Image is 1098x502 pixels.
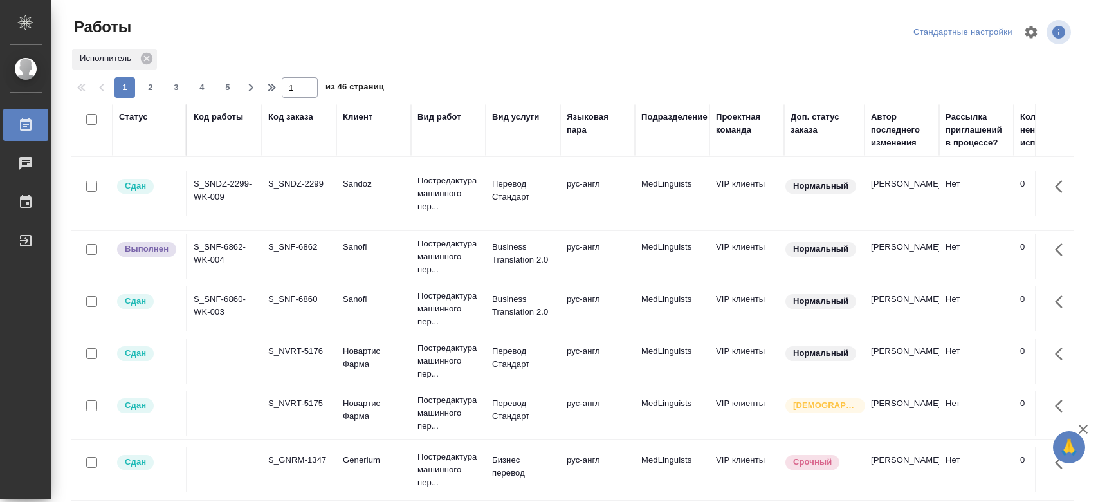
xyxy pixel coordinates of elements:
div: Менеджер проверил работу исполнителя, передает ее на следующий этап [116,178,179,195]
button: Здесь прячутся важные кнопки [1047,339,1078,369]
td: Нет [939,391,1014,436]
div: Проектная команда [716,111,778,136]
p: Sandoz [343,178,405,191]
span: Настроить таблицу [1016,17,1047,48]
td: VIP клиенты [709,339,784,384]
div: Доп. статус заказа [791,111,858,136]
td: MedLinguists [635,171,709,216]
p: Срочный [793,456,832,469]
span: 4 [192,81,212,94]
p: Выполнен [125,243,169,256]
p: Постредактура машинного пер... [417,290,479,328]
div: Автор последнего изменения [871,111,933,149]
p: Перевод Стандарт [492,345,554,371]
button: Здесь прячутся важные кнопки [1047,171,1078,202]
div: Клиент [343,111,372,124]
td: MedLinguists [635,339,709,384]
span: из 46 страниц [325,79,384,98]
td: [PERSON_NAME] [865,447,939,492]
p: [DEMOGRAPHIC_DATA] [793,399,857,412]
td: [PERSON_NAME] [865,391,939,436]
td: [PERSON_NAME] [865,171,939,216]
p: Исполнитель [80,52,136,65]
button: Здесь прячутся важные кнопки [1047,286,1078,317]
td: Нет [939,234,1014,279]
td: [PERSON_NAME] [865,339,939,384]
span: 3 [166,81,187,94]
p: Новартис Фарма [343,397,405,423]
p: Нормальный [793,295,848,308]
div: Рассылка приглашений в процессе? [946,111,1007,149]
td: рус-англ [560,339,635,384]
p: Generium [343,454,405,467]
p: Постредактура машинного пер... [417,451,479,489]
button: 5 [217,77,238,98]
button: 2 [140,77,161,98]
td: [PERSON_NAME] [865,286,939,331]
button: Здесь прячутся важные кнопки [1047,447,1078,478]
p: Sanofi [343,241,405,254]
div: Языковая пара [567,111,628,136]
div: Менеджер проверил работу исполнителя, передает ее на следующий этап [116,454,179,471]
td: VIP клиенты [709,391,784,436]
td: MedLinguists [635,391,709,436]
p: Бизнес перевод [492,454,554,479]
td: рус-англ [560,447,635,492]
td: VIP клиенты [709,234,784,279]
p: Нормальный [793,180,848,192]
span: 5 [217,81,238,94]
td: рус-англ [560,391,635,436]
div: S_GNRM-1347 [268,454,330,467]
div: Подразделение [641,111,708,124]
div: Исполнитель [72,49,157,70]
button: Здесь прячутся важные кнопки [1047,391,1078,422]
td: рус-англ [560,286,635,331]
span: Посмотреть информацию [1047,20,1074,44]
td: Нет [939,447,1014,492]
button: 3 [166,77,187,98]
td: S_SNDZ-2299-WK-009 [187,171,262,216]
button: 4 [192,77,212,98]
div: Менеджер проверил работу исполнителя, передает ее на следующий этап [116,397,179,414]
p: Нормальный [793,243,848,256]
div: S_NVRT-5175 [268,397,330,410]
div: S_SNDZ-2299 [268,178,330,191]
p: Нормальный [793,347,848,360]
td: рус-англ [560,171,635,216]
p: Постредактура машинного пер... [417,394,479,432]
p: Постредактура машинного пер... [417,237,479,276]
div: Код заказа [268,111,313,124]
p: Перевод Стандарт [492,178,554,203]
div: Статус [119,111,148,124]
p: Постредактура машинного пер... [417,342,479,380]
div: S_NVRT-5176 [268,345,330,358]
div: Менеджер проверил работу исполнителя, передает ее на следующий этап [116,345,179,362]
p: Перевод Стандарт [492,397,554,423]
p: Business Translation 2.0 [492,241,554,266]
td: VIP клиенты [709,447,784,492]
td: Нет [939,339,1014,384]
div: Код работы [194,111,243,124]
div: Вид работ [417,111,461,124]
p: Sanofi [343,293,405,306]
div: Исполнитель завершил работу [116,241,179,258]
button: Здесь прячутся важные кнопки [1047,234,1078,265]
span: 2 [140,81,161,94]
td: MedLinguists [635,447,709,492]
td: Нет [939,171,1014,216]
p: Новартис Фарма [343,345,405,371]
td: MedLinguists [635,234,709,279]
div: Вид услуги [492,111,540,124]
div: Менеджер проверил работу исполнителя, передает ее на следующий этап [116,293,179,310]
p: Сдан [125,399,146,412]
button: 🙏 [1053,431,1085,463]
div: S_SNF-6862 [268,241,330,254]
span: Работы [71,17,131,37]
td: S_SNF-6862-WK-004 [187,234,262,279]
td: Нет [939,286,1014,331]
td: рус-англ [560,234,635,279]
p: Сдан [125,180,146,192]
span: 🙏 [1058,434,1080,461]
p: Сдан [125,295,146,308]
p: Сдан [125,347,146,360]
